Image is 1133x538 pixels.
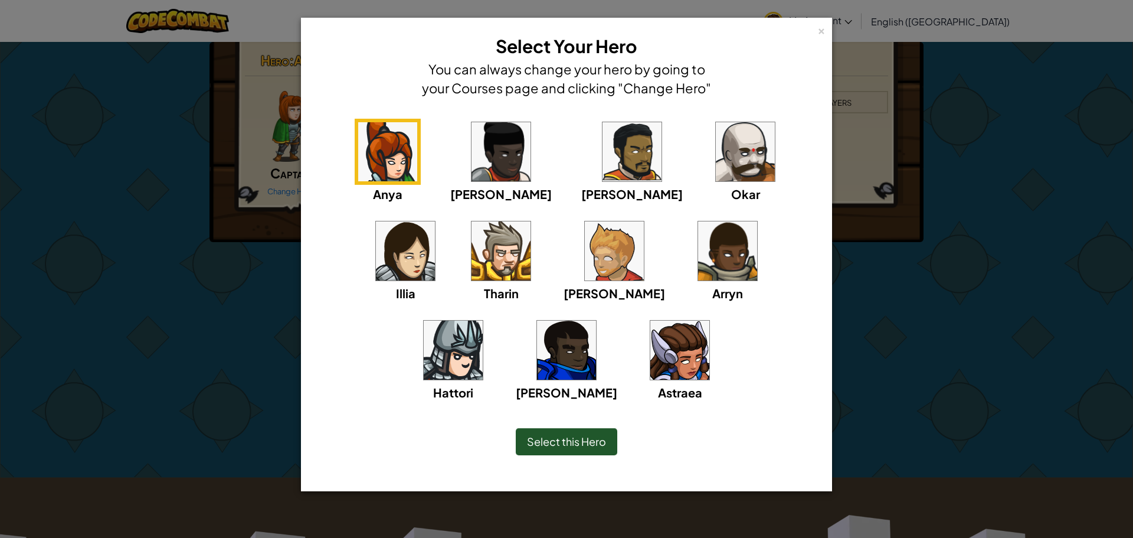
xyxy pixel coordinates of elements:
h3: Select Your Hero [419,33,714,60]
h4: You can always change your hero by going to your Courses page and clicking "Change Hero" [419,60,714,97]
div: × [817,23,826,35]
img: portrait.png [650,321,709,380]
span: [PERSON_NAME] [564,286,665,301]
img: portrait.png [585,221,644,281]
span: [PERSON_NAME] [581,187,683,201]
span: [PERSON_NAME] [516,385,617,400]
span: Astraea [658,385,702,400]
img: portrait.png [376,221,435,281]
span: Okar [731,187,760,201]
img: portrait.png [471,221,531,281]
img: portrait.png [424,321,483,380]
span: Arryn [712,286,743,301]
span: Anya [373,187,402,201]
span: Illia [396,286,415,301]
img: portrait.png [537,321,596,380]
span: Hattori [433,385,473,400]
img: portrait.png [698,221,757,281]
img: portrait.png [358,122,417,181]
span: Tharin [484,286,519,301]
img: portrait.png [471,122,531,181]
img: portrait.png [716,122,775,181]
span: [PERSON_NAME] [450,187,552,201]
span: Select this Hero [527,435,606,448]
img: portrait.png [602,122,662,181]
